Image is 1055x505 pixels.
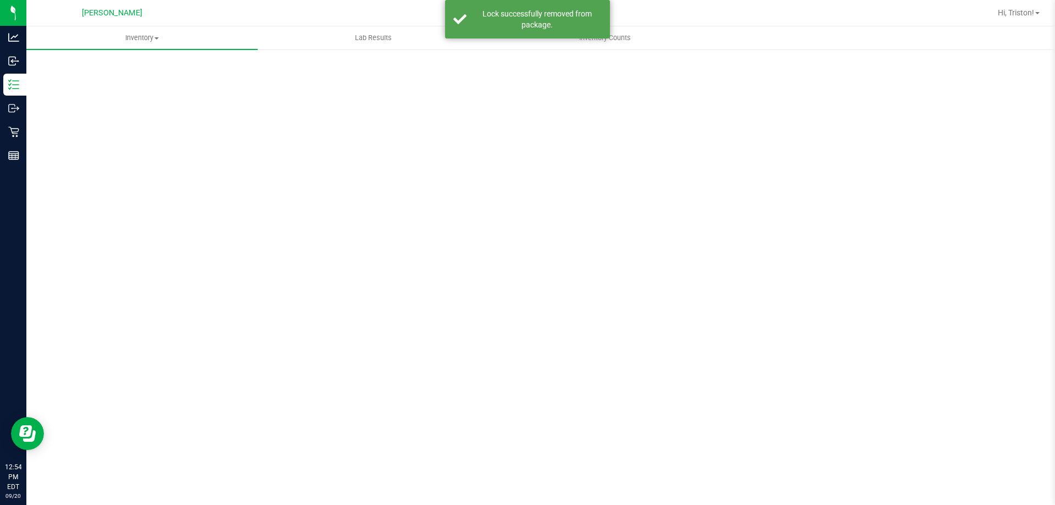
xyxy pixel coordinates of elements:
span: [PERSON_NAME] [82,8,142,18]
inline-svg: Inventory [8,79,19,90]
div: Lock successfully removed from package. [473,8,602,30]
span: Inventory [26,33,258,43]
inline-svg: Outbound [8,103,19,114]
p: 12:54 PM EDT [5,462,21,492]
inline-svg: Analytics [8,32,19,43]
span: Lab Results [340,33,407,43]
inline-svg: Reports [8,150,19,161]
a: Lab Results [258,26,489,49]
iframe: Resource center [11,417,44,450]
span: Hi, Triston! [998,8,1034,17]
p: 09/20 [5,492,21,500]
inline-svg: Retail [8,126,19,137]
a: Inventory [26,26,258,49]
inline-svg: Inbound [8,56,19,66]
